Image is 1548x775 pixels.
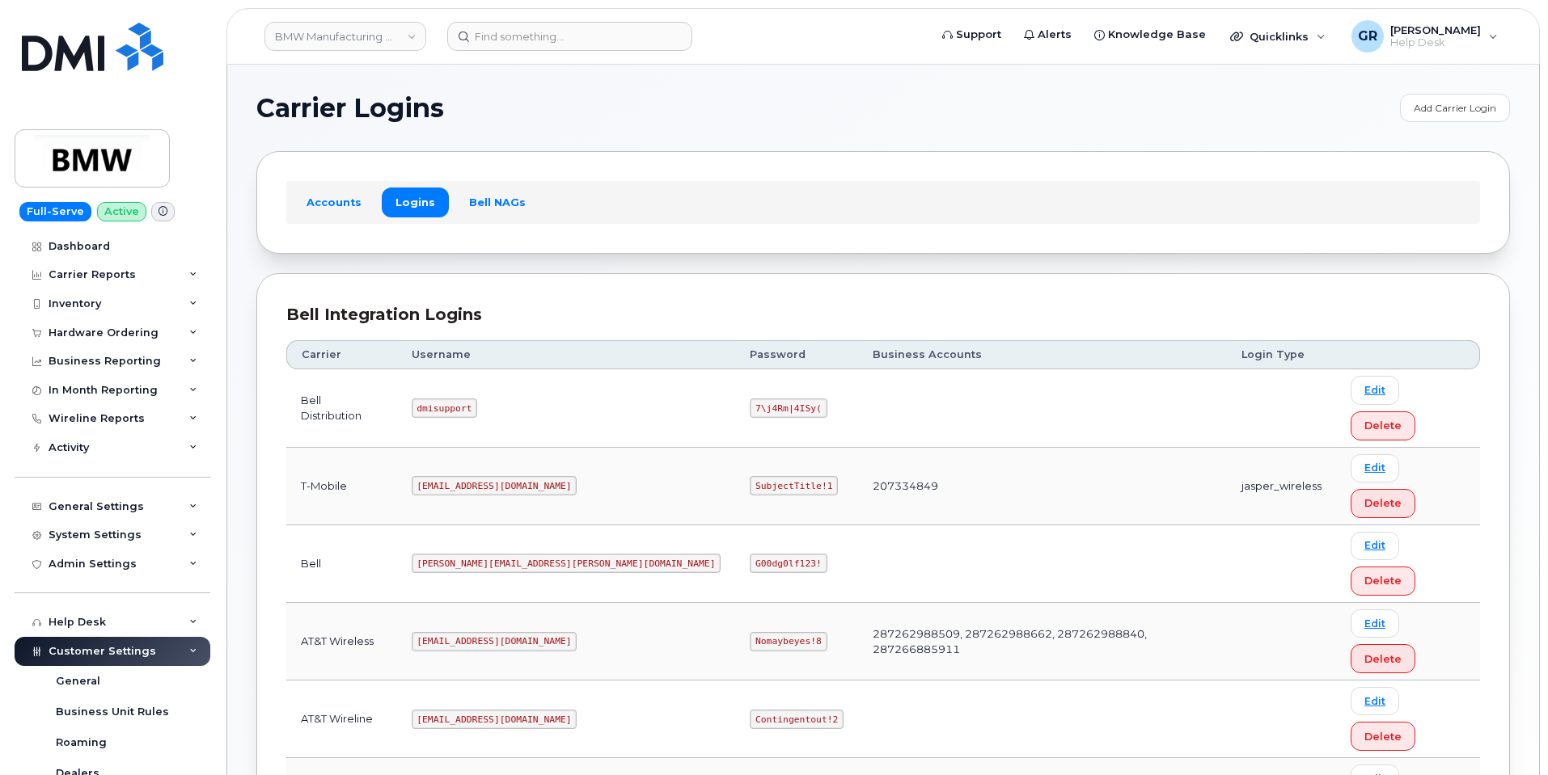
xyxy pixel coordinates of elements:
[750,398,827,418] code: 7\j4Rm|4ISy(
[412,398,478,418] code: dmisupport
[286,340,397,369] th: Carrier
[382,187,449,217] a: Logins
[1227,340,1336,369] th: Login Type
[293,187,375,217] a: Accounts
[858,340,1227,369] th: Business Accounts
[858,448,1227,525] td: 207334849
[735,340,858,369] th: Password
[286,303,1480,326] div: Bell Integration Logins
[286,369,397,447] td: Bell Distribution
[1351,532,1399,560] a: Edit
[412,710,577,729] code: [EMAIL_ADDRESS][DOMAIN_NAME]
[1351,567,1415,596] button: Delete
[412,632,577,651] code: [EMAIL_ADDRESS][DOMAIN_NAME]
[1351,609,1399,638] a: Edit
[256,96,444,120] span: Carrier Logins
[1364,573,1402,588] span: Delete
[286,448,397,525] td: T-Mobile
[1351,687,1399,715] a: Edit
[858,603,1227,680] td: 287262988509, 287262988662, 287262988840, 287266885911
[1351,722,1415,751] button: Delete
[1364,729,1402,744] span: Delete
[286,603,397,680] td: AT&T Wireless
[750,632,827,651] code: Nomaybeyes!8
[1364,495,1402,511] span: Delete
[750,554,827,573] code: G00dg0lf123!
[1364,418,1402,433] span: Delete
[1351,376,1399,404] a: Edit
[1400,94,1510,122] a: Add Carrier Login
[412,476,577,495] code: [EMAIL_ADDRESS][DOMAIN_NAME]
[750,476,838,495] code: SubjectTitle!1
[412,554,721,573] code: [PERSON_NAME][EMAIL_ADDRESS][PERSON_NAME][DOMAIN_NAME]
[286,525,397,603] td: Bell
[750,710,844,729] code: Contingentout!2
[286,680,397,758] td: AT&T Wireline
[1351,644,1415,673] button: Delete
[1351,411,1415,440] button: Delete
[1351,454,1399,482] a: Edit
[397,340,736,369] th: Username
[455,187,539,217] a: Bell NAGs
[1227,448,1336,525] td: jasper_wireless
[1364,651,1402,667] span: Delete
[1478,705,1536,763] iframe: Messenger Launcher
[1351,489,1415,518] button: Delete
